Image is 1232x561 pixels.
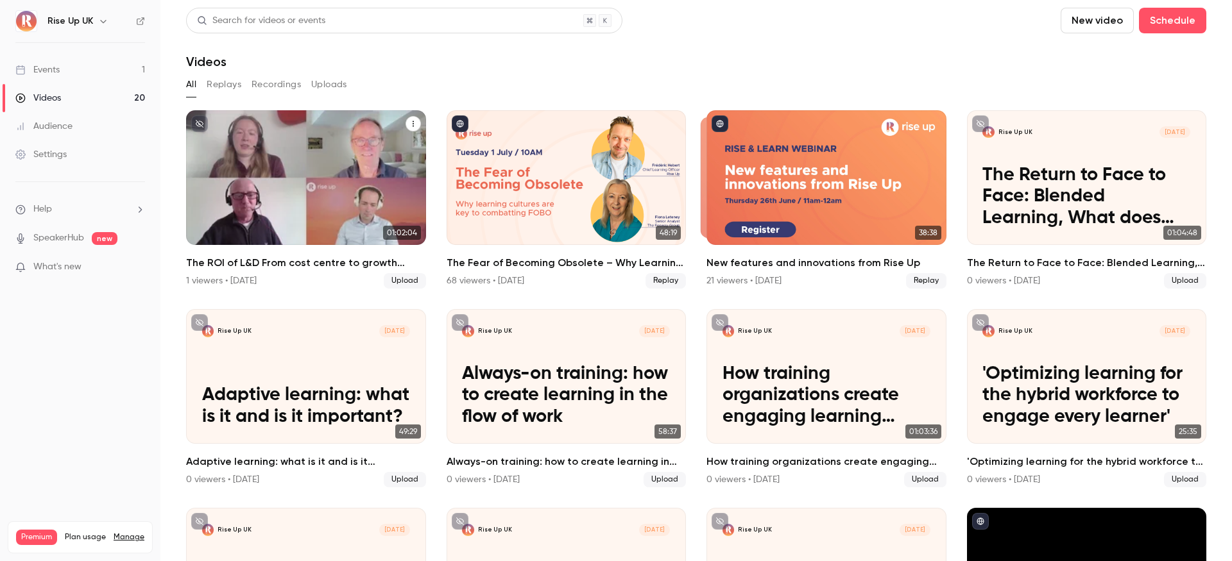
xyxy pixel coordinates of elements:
span: Premium [16,530,57,545]
div: 0 viewers • [DATE] [967,473,1040,486]
button: unpublished [191,513,208,530]
img: Adaptive learning: what is it and is it important? [202,325,214,337]
h2: New features and innovations from Rise Up [706,255,946,271]
li: How training organizations create engaging learning experiences for their clients [706,309,946,487]
button: published [972,513,989,530]
span: Plan usage [65,532,106,542]
li: The Fear of Becoming Obsolete – Why Learning Cultures are Key to Combatting FOBO [447,110,687,289]
p: Always-on training: how to create learning in the flow of work [462,364,670,428]
div: Events [15,63,60,76]
span: 01:03:36 [905,424,941,439]
button: published [712,115,728,132]
div: 21 viewers • [DATE] [706,274,782,287]
li: Adaptive learning: what is it and is it important? [186,309,426,487]
p: Rise Up UK [738,327,772,335]
p: Rise Up UK [998,327,1032,335]
h2: How training organizations create engaging learning experiences for their clients [706,454,946,469]
img: Achieve Personalised Learning Through Adaptive Intelligence [723,524,734,535]
a: The Return to Face to Face: Blended Learning, What does that look like Post-CovidRise Up UK[DATE]... [967,110,1207,289]
a: Always-on training: how to create learning in the flow of workRise Up UK[DATE]Always-on training:... [447,309,687,487]
div: 0 viewers • [DATE] [706,473,780,486]
button: unpublished [191,115,208,132]
img: The Return to Face to Face: Blended Learning, What does that look like Post-Covid [982,126,994,138]
h2: 'Optimizing learning for the hybrid workforce to engage every learner' [967,454,1207,469]
span: [DATE] [1159,126,1190,138]
span: [DATE] [639,325,670,337]
img: Introducing generative AI to your learning strategy - a conversation with Fosway [202,524,214,535]
button: unpublished [972,314,989,331]
span: [DATE] [379,325,410,337]
p: How training organizations create engaging learning experiences for their clients [723,364,930,428]
button: unpublished [972,115,989,132]
a: SpeakerHub [33,231,84,245]
span: Upload [1164,273,1206,289]
button: unpublished [712,513,728,530]
button: All [186,74,196,95]
button: New video [1061,8,1134,33]
button: published [452,115,468,132]
span: Replay [646,273,686,289]
li: The Return to Face to Face: Blended Learning, What does that look like Post-Covid [967,110,1207,289]
button: Recordings [252,74,301,95]
span: Upload [904,472,946,487]
div: 0 viewers • [DATE] [186,473,259,486]
span: 38:38 [915,226,941,240]
div: Videos [15,92,61,105]
h2: Always-on training: how to create learning in the flow of work [447,454,687,469]
a: Adaptive learning: what is it and is it important?Rise Up UK[DATE]Adaptive learning: what is it a... [186,309,426,487]
p: Rise Up UK [478,526,512,534]
span: 48:19 [656,226,681,240]
button: unpublished [452,314,468,331]
img: Always-on training: how to create learning in the flow of work [462,325,474,337]
span: [DATE] [900,325,930,337]
div: Audience [15,120,73,133]
span: [DATE] [900,524,930,535]
h2: The Fear of Becoming Obsolete – Why Learning Cultures are Key to Combatting FOBO [447,255,687,271]
span: Upload [384,273,426,289]
span: 01:02:04 [383,226,421,240]
span: 58:37 [654,424,681,439]
img: How training organizations create engaging learning experiences for their clients [723,325,734,337]
div: 1 viewers • [DATE] [186,274,257,287]
li: New features and innovations from Rise Up [706,110,946,289]
h2: The ROI of L&D From cost centre to growth engine [186,255,426,271]
p: Rise Up UK [218,327,252,335]
button: unpublished [712,314,728,331]
span: What's new [33,260,81,274]
span: Help [33,203,52,216]
div: 0 viewers • [DATE] [967,274,1040,287]
button: Schedule [1139,8,1206,33]
h6: Rise Up UK [47,15,93,28]
span: Upload [644,472,686,487]
button: Uploads [311,74,347,95]
button: unpublished [191,314,208,331]
span: Upload [1164,472,1206,487]
p: Rise Up UK [218,526,252,534]
iframe: Noticeable Trigger [130,262,145,273]
p: Rise Up UK [738,526,772,534]
p: Rise Up UK [998,128,1032,137]
h1: Videos [186,54,227,69]
h2: The Return to Face to Face: Blended Learning, What does that look like Post-Covid [967,255,1207,271]
p: Rise Up UK [478,327,512,335]
img: Simplify The Decision -Choosing the Right Learning System for Your Business [462,524,474,535]
span: Upload [384,472,426,487]
p: Adaptive learning: what is it and is it important? [202,385,410,428]
p: 'Optimizing learning for the hybrid workforce to engage every learner' [982,364,1190,428]
a: 01:02:04The ROI of L&D From cost centre to growth engine1 viewers • [DATE]Upload [186,110,426,289]
li: 'Optimizing learning for the hybrid workforce to engage every learner' [967,309,1207,487]
h2: Adaptive learning: what is it and is it important? [186,454,426,469]
span: [DATE] [639,524,670,535]
span: [DATE] [379,524,410,535]
img: Rise Up UK [16,11,37,31]
a: 38:3838:38New features and innovations from Rise Up21 viewers • [DATE]Replay [706,110,946,289]
p: The Return to Face to Face: Blended Learning, What does that look like Post-Covid [982,165,1190,230]
a: How training organizations create engaging learning experiences for their clientsRise Up UK[DATE]... [706,309,946,487]
span: [DATE] [1159,325,1190,337]
li: Always-on training: how to create learning in the flow of work [447,309,687,487]
li: help-dropdown-opener [15,203,145,216]
a: 'Optimizing learning for the hybrid workforce to engage every learner'Rise Up UK[DATE]'Optimizing... [967,309,1207,487]
span: 25:35 [1175,424,1201,439]
a: Manage [114,532,144,542]
section: Videos [186,8,1206,553]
